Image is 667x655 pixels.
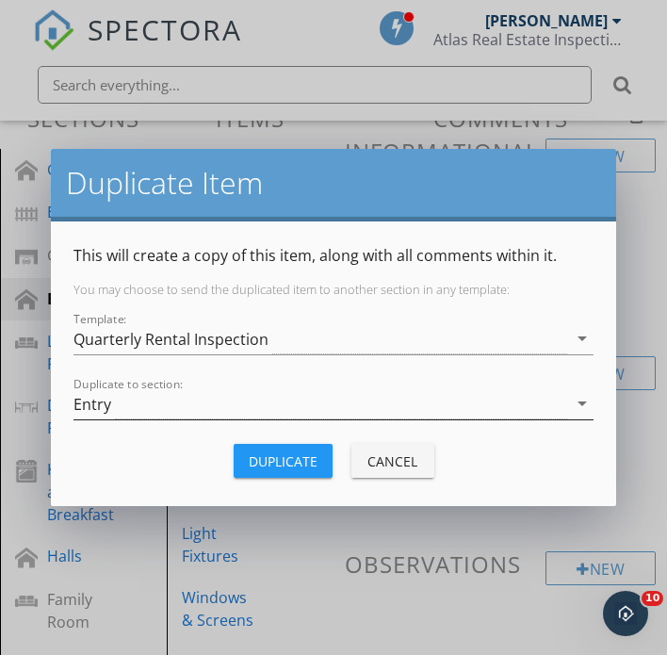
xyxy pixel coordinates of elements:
[603,591,648,636] iframe: Intercom live chat
[73,282,594,297] p: You may choose to send the duplicated item to another section in any template:
[234,444,333,478] button: Duplicate
[73,396,111,413] div: Entry
[571,327,594,350] i: arrow_drop_down
[73,244,594,267] p: This will create a copy of this item, along with all comments within it.
[571,392,594,415] i: arrow_drop_down
[366,451,419,471] div: Cancel
[351,444,434,478] button: Cancel
[249,451,317,471] div: Duplicate
[642,591,663,606] span: 10
[73,331,268,348] div: Quarterly Rental Inspection
[66,164,601,202] h2: Duplicate Item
